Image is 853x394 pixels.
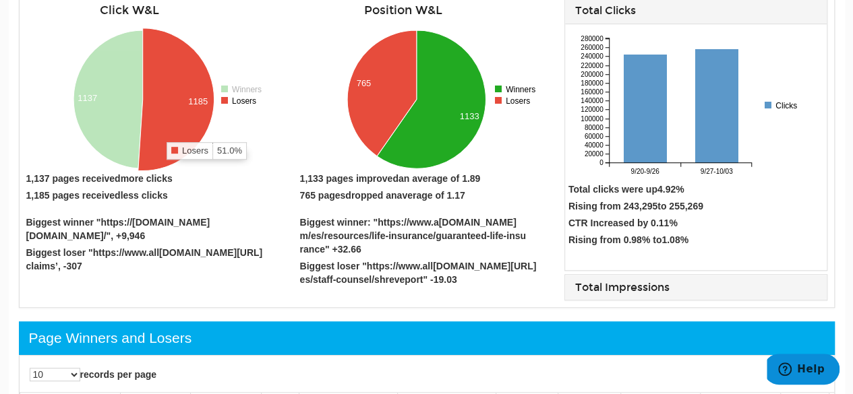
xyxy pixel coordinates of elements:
span: [DOMAIN_NAME] [26,230,104,241]
span: m 0.98% to [612,234,661,245]
tspan: 280000 [581,34,604,42]
span: dropped an [345,190,396,201]
span: nner: "htt [347,217,390,228]
select: records per page [30,368,80,381]
span: more clic [121,173,162,184]
span: ks [157,190,168,201]
span: Rising fro [568,234,612,245]
span: ://www.all [390,261,433,271]
span: 1.08% [661,234,688,245]
span: es/staff-c [300,274,341,285]
span: -life-insu [487,230,526,241]
span: Total clic [568,184,609,195]
span: 1,133 page [300,173,349,184]
span: 4.92% [657,184,684,195]
span: sed by 0.1 [618,218,664,228]
span: [DOMAIN_NAME][URL] [433,261,536,271]
span: ks were up [608,184,657,195]
span: 765 pages [300,190,346,201]
h4: Click W&L [3,4,256,17]
tspan: 200000 [581,70,604,77]
span: s received [74,190,121,201]
span: ser "https [345,261,390,271]
span: m/es/resou [300,230,350,241]
tspan: 180000 [581,79,604,86]
div: Page Winners and Losers [29,328,192,348]
span: m 243,295 [612,201,657,211]
span: s received [74,173,121,184]
span: 1% [664,218,677,228]
tspan: 80000 [584,123,603,131]
span: insurance/ [388,230,436,241]
span: nner "http [73,217,119,228]
tspan: 260000 [581,43,604,51]
span: 1,185 page [26,190,75,201]
a: Total Impressions [575,281,670,294]
tspan: 140000 [581,96,604,104]
tspan: 240000 [581,52,604,59]
span: Biggest wi [300,217,347,228]
span: less clic [121,190,158,201]
span: to 255,269 [657,201,703,211]
span: Rising fro [568,201,612,211]
tspan: 0 [599,158,604,166]
span: average o [396,190,440,201]
span: 1,137 page [26,173,75,184]
span: an averag [399,173,442,184]
span: [DOMAIN_NAME][URL] [159,247,262,258]
span: CTR Increa [568,218,618,228]
tspan: 220000 [581,61,604,69]
tspan: 40000 [584,141,603,148]
h4: Position W&L [276,4,530,17]
span: rces/life- [349,230,388,241]
span: ://www.all [116,247,159,258]
span: eveport" - [389,274,434,285]
tspan: 160000 [581,88,604,95]
span: ounsel/shr [341,274,389,285]
span: 307 [66,261,82,271]
span: /", +9,946 [104,230,146,241]
span: [DOMAIN_NAME] [439,217,517,228]
span: Biggest lo [300,261,346,271]
tspan: 9/27-10/03 [700,167,732,174]
tspan: 120000 [581,105,604,112]
label: records per page [30,368,157,381]
span: 19.03 [434,274,457,285]
span: e of 1.89 [442,173,480,184]
iframe: Opens a widget where you can find more information [767,354,840,387]
span: Biggest wi [26,217,73,228]
span: ser "https [71,247,116,258]
span: guaranteed [436,230,486,241]
tspan: 9/20-9/26 [630,167,659,174]
span: claims’, - [26,261,67,271]
span: s improved [348,173,399,184]
a: Total Clicks [575,4,636,17]
tspan: 20000 [584,150,603,157]
tspan: 100000 [581,114,604,122]
span: ks [162,173,173,184]
span: f 1.17 [441,190,465,201]
span: Biggest lo [26,247,72,258]
span: ps://www.a [390,217,439,228]
tspan: 60000 [584,132,603,139]
span: .66 [348,244,361,255]
span: rance" +32 [300,244,349,255]
span: s://[DOMAIN_NAME] [119,217,210,228]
